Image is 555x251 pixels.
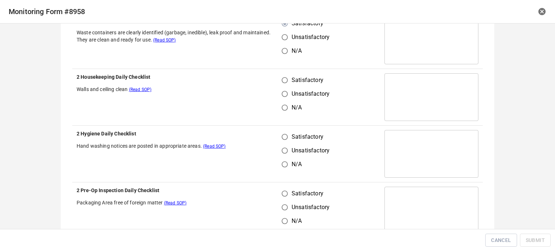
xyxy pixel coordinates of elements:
span: Unsatisfactory [292,203,330,212]
span: N/A [292,103,302,112]
span: N/A [292,217,302,225]
b: 2 Housekeeping Daily Checklist [77,74,151,80]
b: 2 Hygiene Daily Checklist [77,131,136,137]
span: (Read SOP) [153,38,176,43]
span: Unsatisfactory [292,33,330,42]
span: (Read SOP) [164,200,187,205]
span: Unsatisfactory [292,90,330,98]
span: Satisfactory [292,189,323,198]
p: Walls and ceiling clean [77,86,273,93]
span: N/A [292,160,302,169]
span: Cancel [491,236,511,245]
p: Hand washing notices are posted in appropriate areas. [77,142,273,150]
p: Waste containers are clearly identified (garbage, inedible), leak proof and maintained. They are ... [77,29,273,43]
div: s/u [282,130,335,171]
span: Satisfactory [292,133,323,141]
div: s/u [282,187,335,228]
span: Satisfactory [292,19,323,28]
span: (Read SOP) [129,87,152,92]
b: 2 Pre-Op Inspection Daily Checklist [77,187,159,193]
span: Satisfactory [292,76,323,85]
h6: Monitoring Form # 8958 [9,6,367,17]
p: Packaging Area free of foreign matter [77,199,273,206]
div: s/u [282,17,335,58]
span: (Read SOP) [203,144,226,149]
span: Unsatisfactory [292,146,330,155]
button: Cancel [485,234,517,247]
span: N/A [292,47,302,55]
div: s/u [282,73,335,114]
